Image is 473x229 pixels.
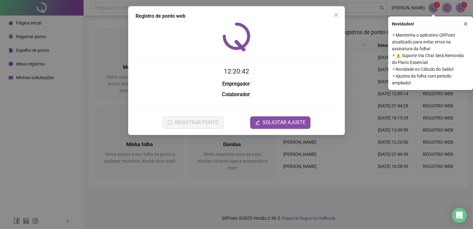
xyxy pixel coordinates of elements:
[136,80,337,88] h3: :
[222,81,250,87] strong: Empregador
[250,116,310,129] button: editSOLICITAR AJUSTE
[136,91,337,99] h3: :
[392,52,469,66] span: ⚬ ⚠️ Suporte Via Chat Será Removido do Plano Essencial
[331,10,341,20] button: Close
[392,20,414,27] span: Novidades !
[334,12,339,17] span: close
[255,120,260,125] span: edit
[163,116,223,129] button: REGISTRAR PONTO
[392,73,469,86] span: ⚬ Ajustes da folha com período ampliado!
[392,66,469,73] span: ⚬ Novidade no Cálculo do Saldo!
[463,22,468,26] span: close
[392,32,469,52] span: ⚬ Mantenha o aplicativo QRPoint atualizado para evitar erros na assinatura da folha!
[222,92,250,97] strong: Colaborador
[136,12,337,20] div: Registro de ponto web
[452,208,467,223] div: Open Intercom Messenger
[263,119,306,126] span: SOLICITAR AJUSTE
[224,68,249,75] time: 12:20:42
[223,22,250,51] img: QRPoint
